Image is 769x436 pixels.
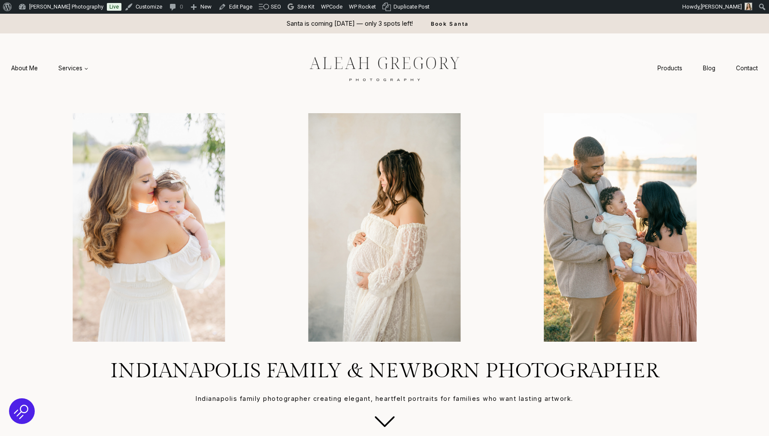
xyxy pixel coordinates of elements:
[34,113,735,342] div: Photo Gallery Carousel
[417,14,483,33] a: Book Santa
[48,60,99,76] button: Child menu of Services
[107,3,121,11] a: Live
[647,60,693,76] a: Products
[726,60,768,76] a: Contact
[21,359,748,384] h1: Indianapolis Family & Newborn Photographer
[297,3,315,10] span: Site Kit
[693,60,726,76] a: Blog
[288,50,481,86] img: aleah gregory logo
[287,19,413,28] p: Santa is coming [DATE] — only 3 spots left!
[34,113,263,342] img: mom holding baby on shoulder looking back at the camera outdoors in Carmel, Indiana
[270,113,499,342] li: 4 of 4
[1,60,99,76] nav: Primary
[647,60,768,76] nav: Secondary
[506,113,735,342] li: 1 of 4
[1,60,48,76] a: About Me
[270,113,499,342] img: Studio image of a mom in a flowy dress standing by fine art backdrop, gently resting hands on her...
[701,3,742,10] span: [PERSON_NAME]
[34,113,263,342] li: 3 of 4
[506,113,735,342] img: Family enjoying a sunny day by the lake.
[21,394,748,403] p: Indianapolis family photographer creating elegant, heartfelt portraits for families who want last...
